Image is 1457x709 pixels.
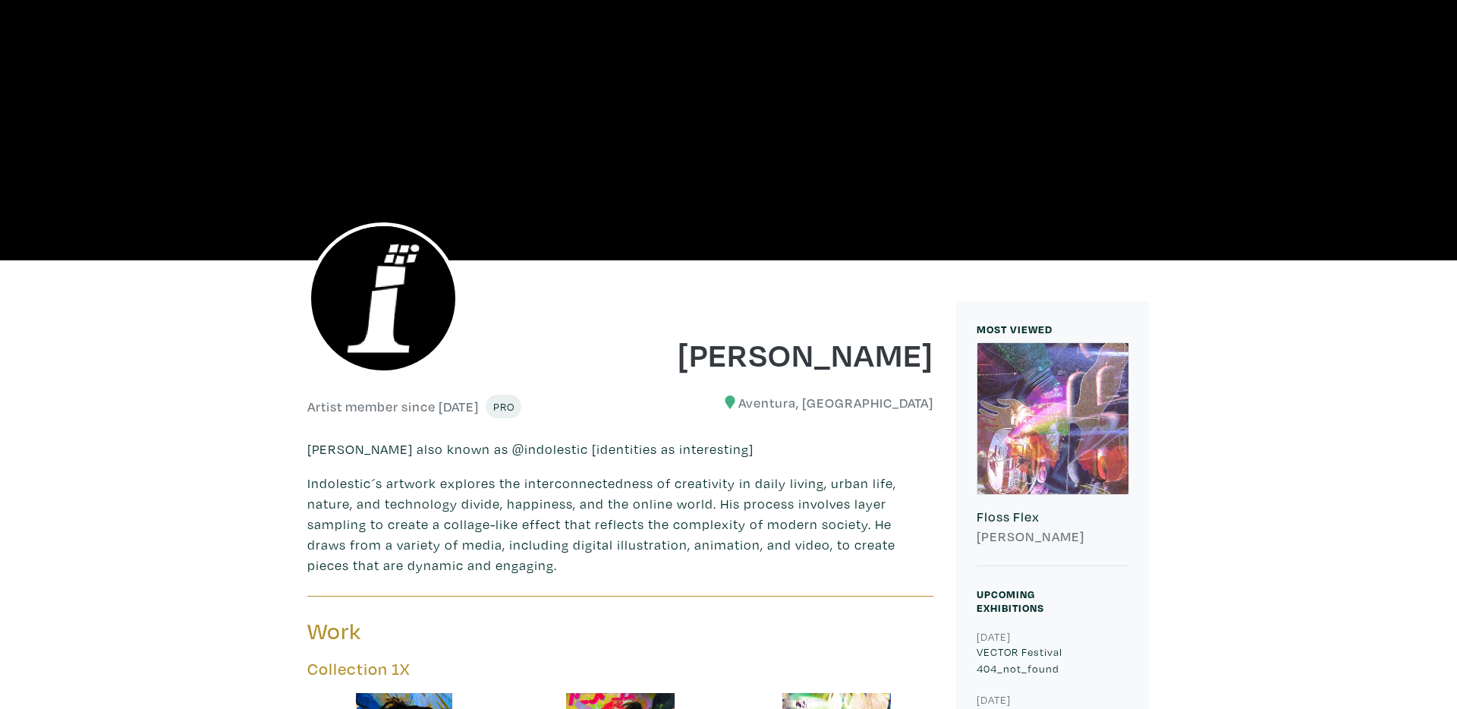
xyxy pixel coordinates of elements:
[307,439,933,459] p: [PERSON_NAME] also known as @indolestic [identities as interesting]
[977,322,1053,336] small: MOST VIEWED
[307,473,933,575] p: Indolestic´s artwork explores the interconnectedness of creativity in daily living, urban life, n...
[632,395,934,411] h6: Aventura, [GEOGRAPHIC_DATA]
[977,692,1011,707] small: [DATE]
[492,399,515,414] span: Pro
[307,399,479,415] h6: Artist member since [DATE]
[977,587,1044,615] small: Upcoming Exhibitions
[632,333,934,374] h1: [PERSON_NAME]
[977,528,1129,545] h6: [PERSON_NAME]
[307,222,459,374] img: phpThumb.php
[307,617,609,646] h3: Work
[977,644,1129,676] p: VECTOR Festival 404_not_found
[977,342,1129,566] a: Floss Flex [PERSON_NAME]
[977,629,1011,644] small: [DATE]
[307,659,933,679] h5: Collection 1X
[977,509,1129,525] h6: Floss Flex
